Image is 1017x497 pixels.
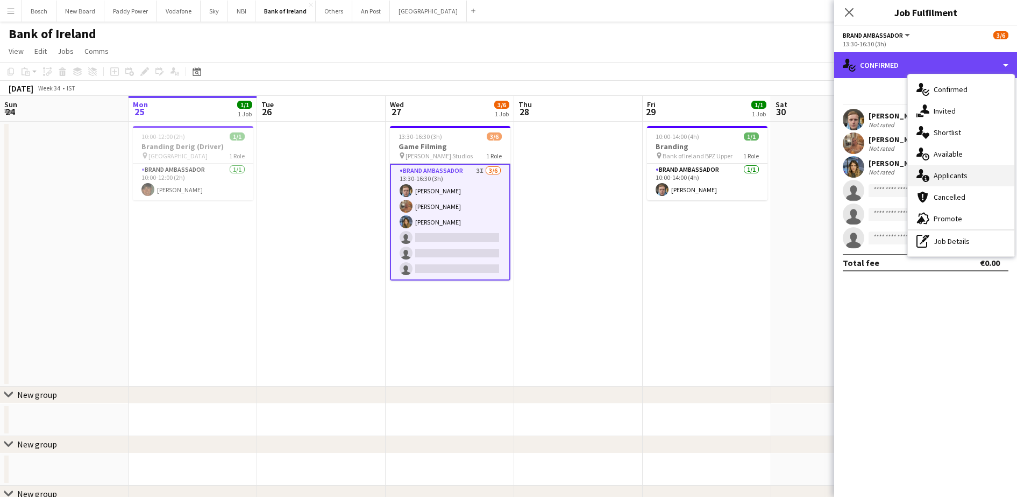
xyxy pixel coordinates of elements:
[390,142,510,151] h3: Game Filming
[390,164,510,281] app-card-role: Brand Ambassador3I3/613:30-16:30 (3h)[PERSON_NAME][PERSON_NAME][PERSON_NAME]
[843,31,903,39] span: Brand Ambassador
[30,44,51,58] a: Edit
[84,46,109,56] span: Comms
[908,230,1014,252] div: Job Details
[316,1,352,22] button: Others
[80,44,113,58] a: Comms
[58,46,74,56] span: Jobs
[133,126,253,200] app-job-card: 10:00-12:00 (2h)1/1Branding Derig (Driver) [GEOGRAPHIC_DATA]1 RoleBrand Ambassador1/110:00-12:00 ...
[908,122,1014,143] div: Shortlist
[9,46,24,56] span: View
[4,44,28,58] a: View
[34,46,47,56] span: Edit
[9,83,33,94] div: [DATE]
[647,142,767,151] h3: Branding
[104,1,157,22] button: Paddy Power
[9,26,96,42] h1: Bank of Ireland
[843,257,879,268] div: Total fee
[229,152,245,160] span: 1 Role
[22,1,56,22] button: Bosch
[980,257,1000,268] div: €0.00
[17,439,57,450] div: New group
[869,168,897,176] div: Not rated
[869,135,926,144] div: [PERSON_NAME]
[133,100,148,109] span: Mon
[141,132,185,141] span: 10:00-12:00 (2h)
[201,1,228,22] button: Sky
[133,164,253,200] app-card-role: Brand Ambassador1/110:00-12:00 (2h)[PERSON_NAME]
[260,106,274,118] span: 26
[406,152,473,160] span: [PERSON_NAME] Studios
[518,100,532,109] span: Thu
[237,101,252,109] span: 1/1
[743,152,759,160] span: 1 Role
[261,100,274,109] span: Tue
[776,100,787,109] span: Sat
[17,389,57,400] div: New group
[157,1,201,22] button: Vodafone
[843,31,912,39] button: Brand Ambassador
[869,144,897,152] div: Not rated
[908,208,1014,229] div: Promote
[255,1,316,22] button: Bank of Ireland
[774,106,787,118] span: 30
[869,111,926,121] div: [PERSON_NAME]
[148,152,208,160] span: [GEOGRAPHIC_DATA]
[67,84,75,92] div: IST
[390,1,467,22] button: [GEOGRAPHIC_DATA]
[663,152,732,160] span: Bank of Ireland BPZ Upper
[751,101,766,109] span: 1/1
[494,101,509,109] span: 3/6
[230,132,245,141] span: 1/1
[869,158,926,168] div: [PERSON_NAME]
[53,44,78,58] a: Jobs
[869,121,897,129] div: Not rated
[390,126,510,281] app-job-card: 13:30-16:30 (3h)3/6Game Filming [PERSON_NAME] Studios1 RoleBrand Ambassador3I3/613:30-16:30 (3h)[...
[645,106,656,118] span: 29
[486,152,502,160] span: 1 Role
[834,52,1017,78] div: Confirmed
[908,143,1014,165] div: Available
[517,106,532,118] span: 28
[388,106,404,118] span: 27
[834,5,1017,19] h3: Job Fulfilment
[495,110,509,118] div: 1 Job
[3,106,17,118] span: 24
[487,132,502,141] span: 3/6
[647,126,767,200] app-job-card: 10:00-14:00 (4h)1/1Branding Bank of Ireland BPZ Upper1 RoleBrand Ambassador1/110:00-14:00 (4h)[PE...
[133,142,253,151] h3: Branding Derig (Driver)
[993,31,1008,39] span: 3/6
[908,165,1014,186] div: Applicants
[647,164,767,200] app-card-role: Brand Ambassador1/110:00-14:00 (4h)[PERSON_NAME]
[843,40,1008,48] div: 13:30-16:30 (3h)
[647,100,656,109] span: Fri
[908,79,1014,100] div: Confirmed
[908,100,1014,122] div: Invited
[744,132,759,141] span: 1/1
[352,1,390,22] button: An Post
[390,100,404,109] span: Wed
[35,84,62,92] span: Week 34
[56,1,104,22] button: New Board
[4,100,17,109] span: Sun
[908,186,1014,208] div: Cancelled
[656,132,699,141] span: 10:00-14:00 (4h)
[399,132,442,141] span: 13:30-16:30 (3h)
[131,106,148,118] span: 25
[238,110,252,118] div: 1 Job
[228,1,255,22] button: NBI
[752,110,766,118] div: 1 Job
